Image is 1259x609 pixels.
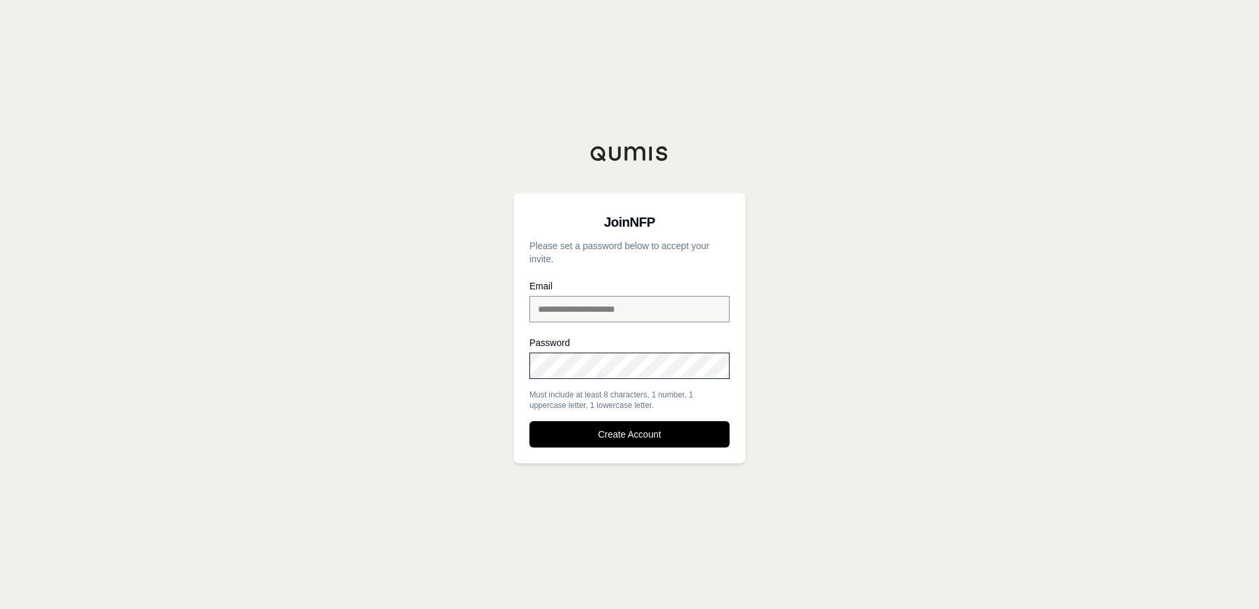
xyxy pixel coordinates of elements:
[529,390,730,411] div: Must include at least 8 characters, 1 number, 1 uppercase letter, 1 lowercase letter.
[529,421,730,448] button: Create Account
[529,209,730,235] h3: Join NFP
[590,146,669,161] img: Qumis
[529,281,730,291] label: Email
[529,239,730,266] p: Please set a password below to accept your invite.
[529,338,730,347] label: Password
